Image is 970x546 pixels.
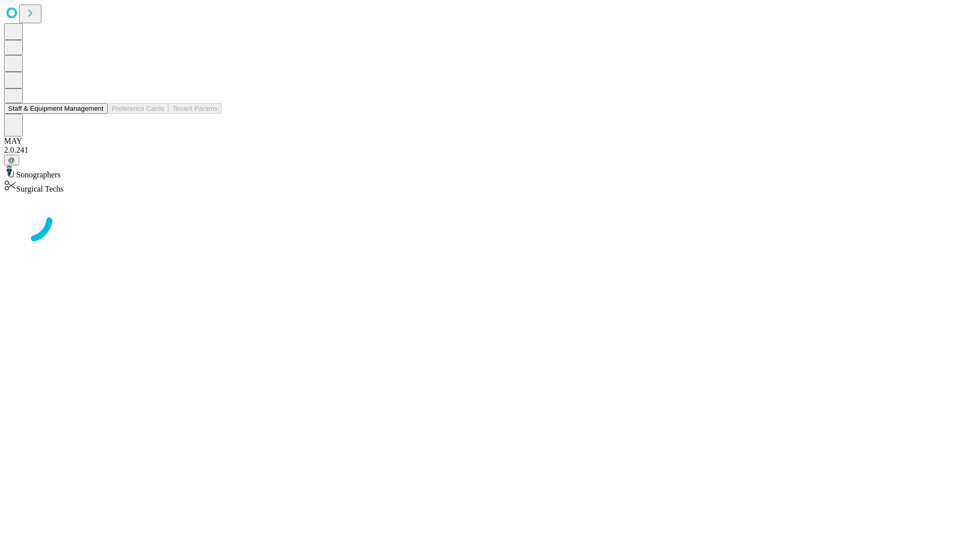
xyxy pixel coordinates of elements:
[4,136,966,146] div: MAY
[4,179,966,194] div: Surgical Techs
[8,156,15,164] span: @
[108,103,168,114] button: Preference Cards
[4,146,966,155] div: 2.0.241
[4,103,108,114] button: Staff & Equipment Management
[4,165,966,179] div: Sonographers
[168,103,222,114] button: Tenant Params
[4,155,19,165] button: @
